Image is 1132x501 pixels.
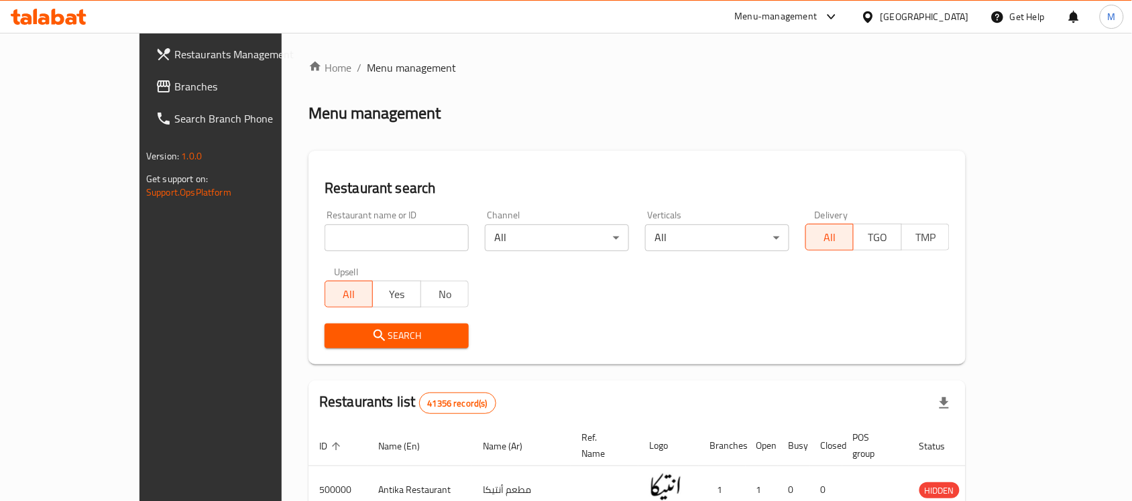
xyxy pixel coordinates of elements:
span: Ref. Name [581,429,622,461]
span: All [331,285,367,304]
th: Busy [778,425,810,466]
button: All [805,224,854,250]
span: All [811,228,848,247]
input: Search for restaurant name or ID.. [325,224,469,251]
label: Delivery [815,210,848,220]
span: Search Branch Phone [174,111,318,127]
div: All [485,224,629,251]
span: Name (En) [378,438,437,454]
span: Search [335,328,458,344]
span: Yes [378,285,415,304]
nav: breadcrumb [308,60,966,76]
span: Name (Ar) [483,438,540,454]
span: Menu management [367,60,456,76]
button: No [420,281,469,307]
span: No [427,285,463,304]
button: Yes [372,281,420,307]
span: TMP [907,228,944,247]
a: Branches [145,70,329,102]
th: Logo [638,425,699,466]
span: M [1108,9,1116,24]
span: Branches [174,78,318,94]
label: Upsell [334,267,359,277]
span: ID [319,438,345,454]
th: Open [746,425,778,466]
div: [GEOGRAPHIC_DATA] [881,9,969,24]
span: 1.0.0 [181,147,202,165]
h2: Restaurants list [319,392,496,414]
div: Menu-management [735,9,817,25]
div: Total records count [419,392,496,414]
button: Search [325,324,469,348]
a: Support.OpsPlatform [146,184,231,201]
h2: Menu management [308,102,441,124]
a: Search Branch Phone [145,102,329,135]
a: Restaurants Management [145,38,329,70]
h2: Restaurant search [325,178,950,198]
th: Closed [810,425,842,466]
li: / [357,60,361,76]
button: TGO [853,224,901,250]
span: Restaurants Management [174,46,318,62]
button: TMP [901,224,950,250]
span: Get support on: [146,170,208,188]
span: TGO [859,228,896,247]
span: 41356 record(s) [420,397,496,410]
span: HIDDEN [919,483,960,498]
th: Branches [699,425,746,466]
div: All [645,224,789,251]
span: Version: [146,147,179,165]
button: All [325,281,373,307]
span: Status [919,438,963,454]
a: Home [308,60,351,76]
div: Export file [928,387,960,419]
span: POS group [853,429,893,461]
